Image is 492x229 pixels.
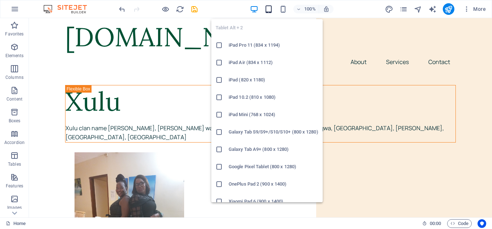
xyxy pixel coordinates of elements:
[6,183,23,189] p: Features
[229,145,318,154] h6: Galaxy Tab A9+ (800 x 1280)
[229,162,318,171] h6: Google Pixel Tablet (800 x 1280)
[229,197,318,206] h6: Xiaomi Pad 6 (900 x 1400)
[229,41,318,50] h6: iPad Pro 11 (834 x 1194)
[7,96,22,102] p: Content
[229,93,318,102] h6: iPad 10.2 (810 x 1080)
[5,53,24,59] p: Elements
[463,5,486,13] span: More
[447,219,472,228] button: Code
[8,161,21,167] p: Tables
[430,219,441,228] span: 00 00
[229,180,318,188] h6: OnePlus Pad 2 (900 x 1400)
[229,58,318,67] h6: iPad Air (834 x 1112)
[460,3,489,15] button: More
[229,110,318,119] h6: iPad Mini (768 x 1024)
[7,205,22,211] p: Images
[422,219,441,228] h6: Session time
[450,219,468,228] span: Code
[229,76,318,84] h6: iPad (820 x 1180)
[478,219,486,228] button: Usercentrics
[5,75,24,80] p: Columns
[229,128,318,136] h6: Galaxy Tab S9/S9+/S10/S10+ (800 x 1280)
[6,219,26,228] a: Click to cancel selection. Double-click to open Pages
[9,118,21,124] p: Boxes
[4,140,25,145] p: Accordion
[29,18,492,217] iframe: To enrich screen reader interactions, please activate Accessibility in Grammarly extension settings
[5,31,24,37] p: Favorites
[435,221,436,226] span: :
